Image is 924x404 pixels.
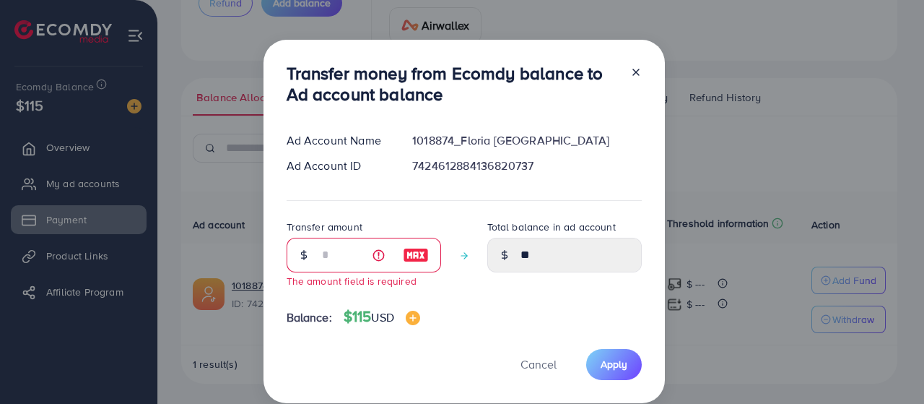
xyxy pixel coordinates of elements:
[863,339,913,393] iframe: Chat
[520,356,557,372] span: Cancel
[487,220,616,234] label: Total balance in ad account
[586,349,642,380] button: Apply
[287,220,362,234] label: Transfer amount
[275,132,401,149] div: Ad Account Name
[287,63,619,105] h3: Transfer money from Ecomdy balance to Ad account balance
[502,349,575,380] button: Cancel
[401,132,653,149] div: 1018874_Floria [GEOGRAPHIC_DATA]
[344,308,420,326] h4: $115
[287,274,417,288] small: The amount field is required
[601,357,627,371] span: Apply
[275,158,401,174] div: Ad Account ID
[406,311,420,325] img: image
[371,309,393,325] span: USD
[287,309,332,326] span: Balance:
[403,246,429,264] img: image
[401,158,653,174] div: 7424612884136820737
